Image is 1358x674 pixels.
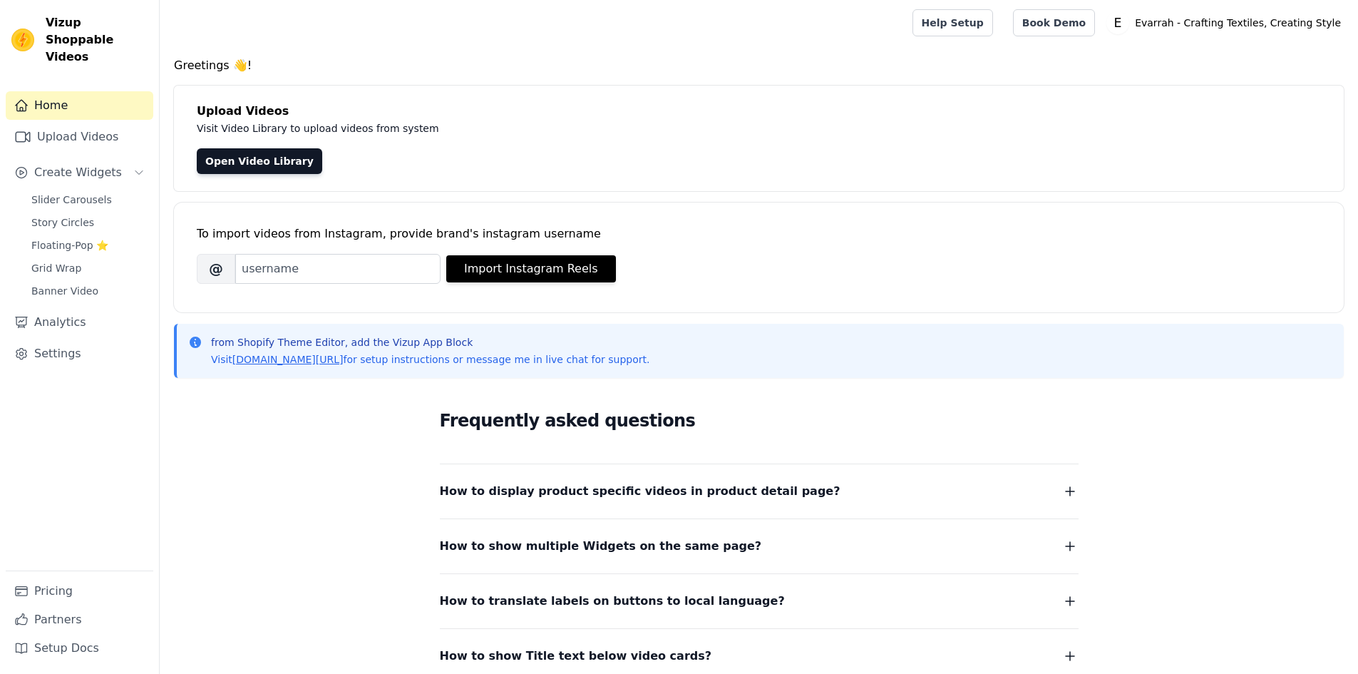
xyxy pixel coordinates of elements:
[1129,10,1347,36] p: Evarrah - Crafting Textiles, Creating Style
[6,577,153,606] a: Pricing
[197,120,835,137] p: Visit Video Library to upload videos from system
[23,235,153,255] a: Floating-Pop ⭐
[440,481,1079,501] button: How to display product specific videos in product detail page?
[174,57,1344,74] h4: Greetings 👋!
[440,536,762,556] span: How to show multiple Widgets on the same page?
[6,158,153,187] button: Create Widgets
[6,339,153,368] a: Settings
[1013,9,1095,36] a: Book Demo
[11,29,34,51] img: Vizup
[31,261,81,275] span: Grid Wrap
[31,215,94,230] span: Story Circles
[6,91,153,120] a: Home
[440,591,785,611] span: How to translate labels on buttons to local language?
[211,335,649,349] p: from Shopify Theme Editor, add the Vizup App Block
[440,646,1079,666] button: How to show Title text below video cards?
[23,281,153,301] a: Banner Video
[235,254,441,284] input: username
[23,190,153,210] a: Slider Carousels
[197,254,235,284] span: @
[197,148,322,174] a: Open Video Library
[232,354,344,365] a: [DOMAIN_NAME][URL]
[440,646,712,666] span: How to show Title text below video cards?
[23,213,153,233] a: Story Circles
[23,258,153,278] a: Grid Wrap
[440,407,1079,435] h2: Frequently asked questions
[6,308,153,337] a: Analytics
[197,225,1321,242] div: To import videos from Instagram, provide brand's instagram username
[6,634,153,663] a: Setup Docs
[446,255,616,282] button: Import Instagram Reels
[6,123,153,151] a: Upload Videos
[1106,10,1347,36] button: E Evarrah - Crafting Textiles, Creating Style
[34,164,122,181] span: Create Widgets
[211,352,649,367] p: Visit for setup instructions or message me in live chat for support.
[440,591,1079,611] button: How to translate labels on buttons to local language?
[46,14,148,66] span: Vizup Shoppable Videos
[440,536,1079,556] button: How to show multiple Widgets on the same page?
[31,238,108,252] span: Floating-Pop ⭐
[1114,16,1122,30] text: E
[440,481,840,501] span: How to display product specific videos in product detail page?
[31,193,112,207] span: Slider Carousels
[912,9,993,36] a: Help Setup
[31,284,98,298] span: Banner Video
[197,103,1321,120] h4: Upload Videos
[6,606,153,634] a: Partners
